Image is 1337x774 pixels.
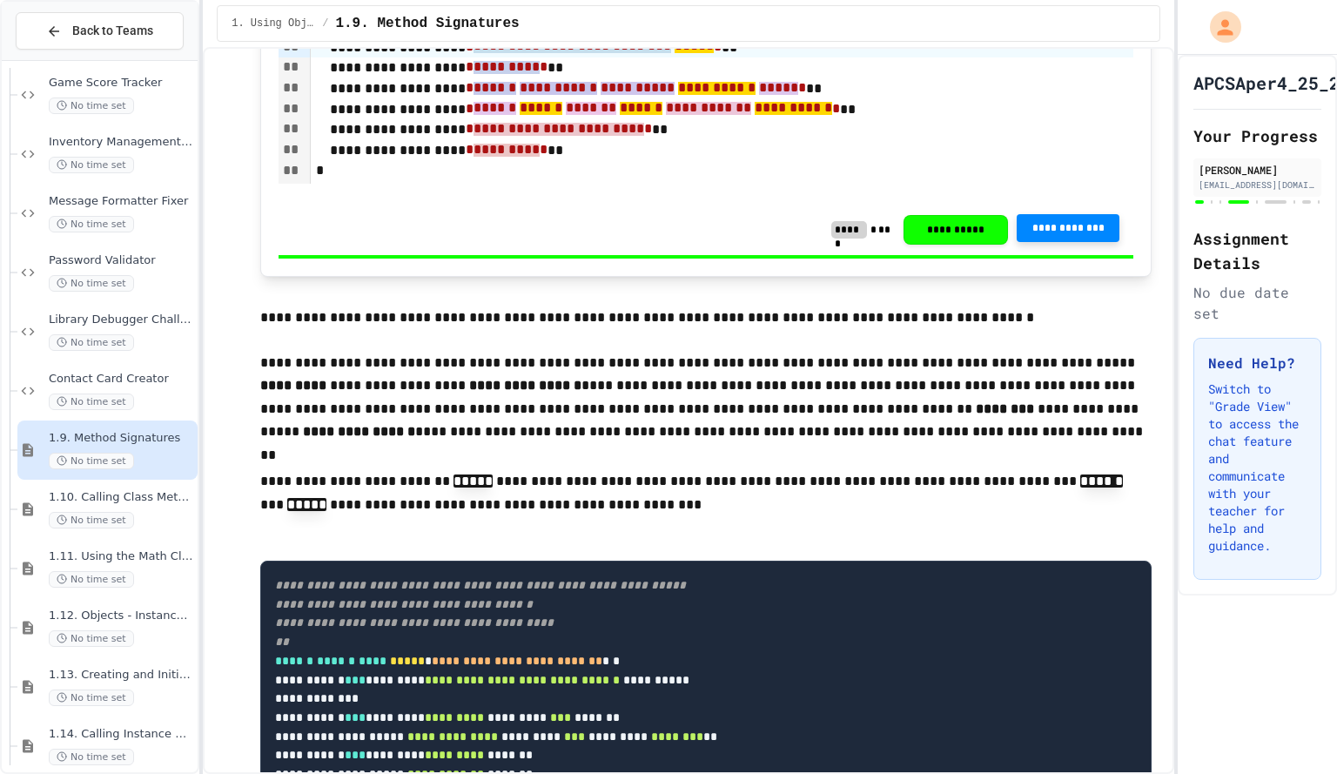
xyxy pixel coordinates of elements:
span: 1.13. Creating and Initializing Objects: Constructors [49,668,194,683]
span: No time set [49,690,134,706]
h2: Assignment Details [1193,226,1321,275]
span: Message Formatter Fixer [49,194,194,209]
span: No time set [49,453,134,469]
span: Game Score Tracker [49,76,194,91]
span: Inventory Management System [49,135,194,150]
span: No time set [49,334,134,351]
span: Back to Teams [72,22,153,40]
span: 1.9. Method Signatures [49,431,194,446]
span: Contact Card Creator [49,372,194,387]
span: No time set [49,216,134,232]
span: Password Validator [49,253,194,268]
span: 1.11. Using the Math Class [49,549,194,564]
span: 1.14. Calling Instance Methods [49,727,194,742]
h3: Need Help? [1208,353,1307,374]
div: [EMAIL_ADDRESS][DOMAIN_NAME] [1199,178,1316,192]
span: 1. Using Objects and Methods [232,17,315,30]
p: Switch to "Grade View" to access the chat feature and communicate with your teacher for help and ... [1208,380,1307,555]
span: 1.10. Calling Class Methods [49,490,194,505]
div: [PERSON_NAME] [1199,162,1316,178]
span: 1.12. Objects - Instances of Classes [49,609,194,623]
span: No time set [49,512,134,528]
div: No due date set [1193,282,1321,324]
span: 1.9. Method Signatures [335,13,519,34]
span: Library Debugger Challenge [49,313,194,327]
span: / [322,17,328,30]
div: My Account [1192,7,1246,47]
span: No time set [49,630,134,647]
span: No time set [49,571,134,588]
span: No time set [49,157,134,173]
span: No time set [49,275,134,292]
span: No time set [49,394,134,410]
span: No time set [49,749,134,765]
h2: Your Progress [1193,124,1321,148]
span: No time set [49,98,134,114]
